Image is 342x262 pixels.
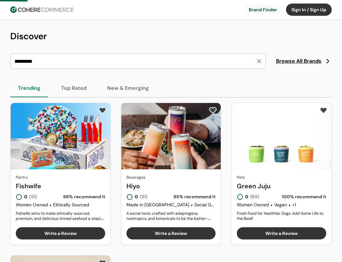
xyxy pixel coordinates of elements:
a: Browse All Brands [276,57,332,65]
a: Fishwife [16,181,105,191]
button: Trending [10,79,48,97]
button: add to favorite [318,106,329,115]
span: Browse All Brands [276,57,321,65]
button: New & Emerging [99,79,157,97]
a: Green Juju [237,181,326,191]
button: Sign In / Sign Up [286,4,332,16]
img: Cohere Logo [10,6,74,13]
a: Hiyo [126,181,216,191]
button: add to favorite [208,106,218,115]
button: add to favorite [97,106,108,115]
button: Write a Review [237,227,326,239]
button: Write a Review [16,227,105,239]
button: Top Rated [53,79,94,97]
button: Write a Review [126,227,216,239]
span: Discover [10,30,47,42]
